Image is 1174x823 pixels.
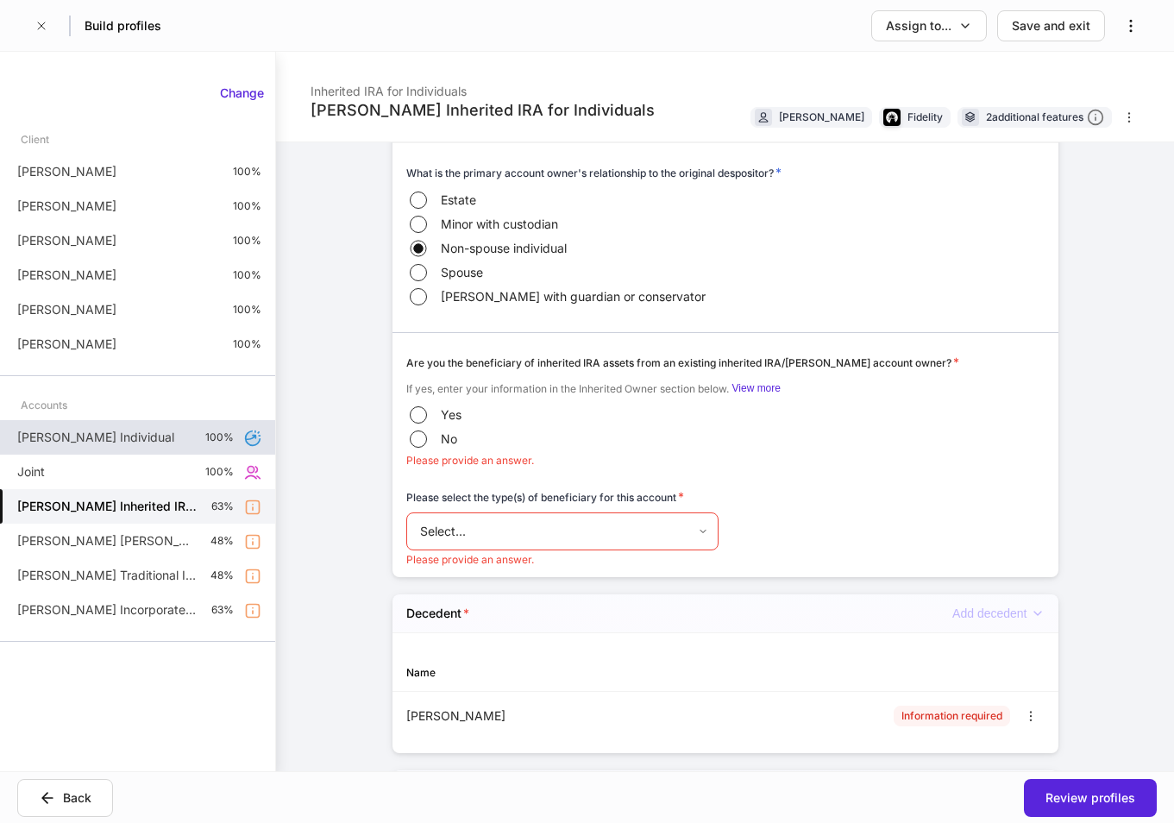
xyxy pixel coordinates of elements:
span: Minor with custodian [441,216,558,233]
p: 48% [210,534,234,548]
span: Non-spouse individual [441,240,567,257]
div: A maximum of 1 is allowed for this form. [952,605,1044,622]
div: [PERSON_NAME] Inherited IRA for Individuals [311,100,655,121]
span: Yes [441,406,461,424]
p: [PERSON_NAME] [17,198,116,215]
div: Back [63,789,91,807]
div: Inherited IRA for Individuals [311,72,655,100]
p: 100% [233,268,261,282]
p: Joint [17,463,45,481]
p: [PERSON_NAME] Incorporated Organization [17,601,198,619]
button: Save and exit [997,10,1105,41]
p: 100% [205,430,234,444]
p: 100% [233,234,261,248]
p: [PERSON_NAME] [17,267,116,284]
div: [PERSON_NAME] [406,707,725,725]
h6: Please select the type(s) of beneficiary for this account [406,488,684,506]
h5: [PERSON_NAME] Inherited IRA for Individuals [17,498,198,515]
div: Assign to... [886,17,951,35]
div: Fidelity [907,109,943,125]
div: 2 additional features [986,109,1104,127]
button: Review profiles [1024,779,1157,817]
div: Add decedent [952,606,1044,621]
span: [PERSON_NAME] with guardian or conservator [441,288,706,305]
p: [PERSON_NAME] [17,232,116,249]
p: 100% [233,303,261,317]
span: Spouse [441,264,483,281]
p: 100% [205,465,234,479]
p: 48% [210,569,234,582]
p: 100% [233,199,261,213]
button: Change [209,79,275,107]
button: Assign to... [871,10,987,41]
div: Name [406,664,725,681]
div: Change [220,85,264,102]
div: Information required [901,707,1002,724]
p: [PERSON_NAME] Individual [17,429,174,446]
span: Estate [441,192,476,209]
div: Select... [406,512,718,550]
h6: What is the primary account owner's relationship to the original despositor? [406,164,782,181]
button: View more [732,382,781,395]
p: 63% [211,603,234,617]
h5: Decedent [406,605,469,622]
span: No [441,430,457,448]
div: Accounts [21,390,67,420]
p: [PERSON_NAME] [17,301,116,318]
p: 100% [233,337,261,351]
div: Client [21,124,49,154]
p: 63% [211,499,234,513]
div: Are you the beneficiary of inherited IRA assets from an existing inherited IRA/[PERSON_NAME] acco... [406,354,1045,371]
div: [PERSON_NAME] [779,109,864,125]
p: [PERSON_NAME] Traditional IRA [17,567,197,584]
p: [PERSON_NAME] [17,163,116,180]
p: 100% [233,165,261,179]
p: [PERSON_NAME] [PERSON_NAME] [17,532,197,550]
p: [PERSON_NAME] [17,336,116,353]
h5: Build profiles [85,17,161,35]
span: If yes, enter your information in the Inherited Owner section below. [406,382,729,396]
button: Back [17,779,113,817]
div: Review profiles [1045,789,1135,807]
p: Please provide an answer. [406,553,719,567]
p: Please provide an answer. [406,454,1045,468]
div: Save and exit [1012,17,1090,35]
